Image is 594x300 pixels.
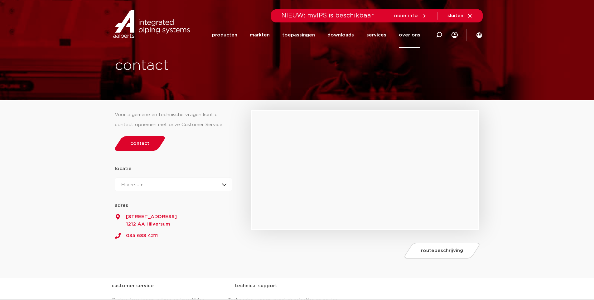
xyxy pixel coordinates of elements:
[452,22,458,48] div: my IPS
[212,22,420,48] nav: Menu
[121,183,143,187] span: Hilversum
[421,248,463,253] span: routebeschrijving
[115,110,233,130] div: Voor algemene en technische vragen kunt u contact opnemen met onze Customer Service
[113,136,167,151] a: contact
[130,141,149,146] span: contact
[447,13,463,18] span: sluiten
[250,22,270,48] a: markten
[281,12,374,19] span: NIEUW: myIPS is beschikbaar
[366,22,386,48] a: services
[327,22,354,48] a: downloads
[447,13,473,19] a: sluiten
[115,56,320,76] h1: contact
[115,166,132,171] strong: locatie
[394,13,427,19] a: meer info
[212,22,237,48] a: producten
[399,22,420,48] a: over ons
[112,283,277,288] strong: customer service technical support
[282,22,315,48] a: toepassingen
[403,243,481,259] a: routebeschrijving
[394,13,418,18] span: meer info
